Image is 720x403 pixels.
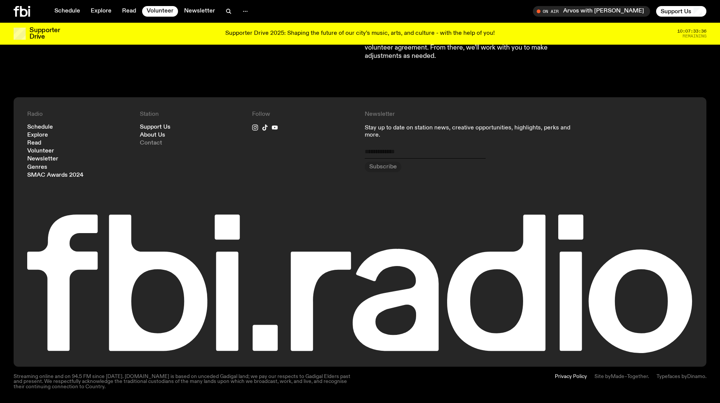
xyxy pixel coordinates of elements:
a: Contact [140,140,162,146]
a: Explore [27,132,48,138]
a: Privacy Policy [555,374,587,389]
a: Support Us [140,124,170,130]
p: Supporter Drive 2025: Shaping the future of our city’s music, arts, and culture - with the help o... [225,30,495,37]
a: Volunteer [27,148,54,154]
a: Genres [27,165,47,170]
button: On AirArvos with [PERSON_NAME] [533,6,650,17]
h3: Supporter Drive [29,27,60,40]
a: About Us [140,132,165,138]
span: . [648,374,649,379]
a: Volunteer [142,6,178,17]
a: Schedule [27,124,53,130]
span: Typefaces by [657,374,687,379]
a: Read [27,140,41,146]
a: Newsletter [180,6,220,17]
h4: Radio [27,111,131,118]
a: Schedule [50,6,85,17]
h4: Newsletter [365,111,581,118]
button: Subscribe [365,162,401,172]
span: 10:07:33:36 [677,29,706,33]
p: Stay up to date on station news, creative opportunities, highlights, perks and more. [365,124,581,139]
a: Newsletter [27,156,58,162]
h4: Follow [252,111,356,118]
a: Explore [86,6,116,17]
p: Streaming online and on 94.5 FM since [DATE]. [DOMAIN_NAME] is based on unceded Gadigal land; we ... [14,374,356,389]
a: Dinamo [687,374,705,379]
span: Remaining [683,34,706,38]
a: Read [118,6,141,17]
a: Made–Together [611,374,648,379]
a: SMAC Awards 2024 [27,173,84,178]
button: Support Us [656,6,706,17]
h4: Station [140,111,243,118]
span: Support Us [661,8,691,15]
span: . [705,374,706,379]
span: Site by [595,374,611,379]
